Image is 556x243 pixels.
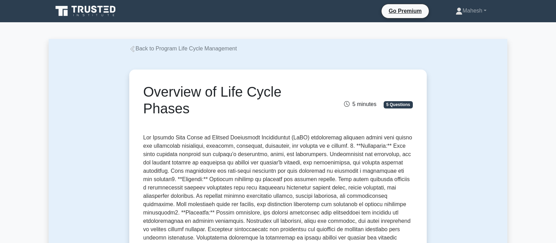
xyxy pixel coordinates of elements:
[384,101,413,108] span: 5 Questions
[129,46,237,51] a: Back to Program Life Cycle Management
[439,4,503,18] a: Mahesh
[384,7,426,15] a: Go Premium
[143,83,320,117] h1: Overview of Life Cycle Phases
[344,101,376,107] span: 5 minutes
